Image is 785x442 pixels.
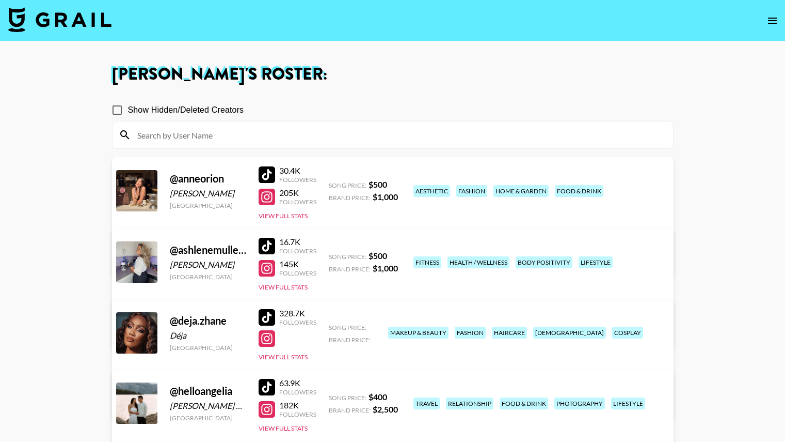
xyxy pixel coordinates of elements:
div: relationship [446,398,493,409]
div: Followers [279,176,316,184]
div: body positivity [516,256,572,268]
div: photography [554,398,605,409]
div: [PERSON_NAME] [170,260,246,270]
strong: $ 400 [369,392,387,402]
div: 205K [279,188,316,198]
span: Song Price: [329,181,366,189]
button: View Full Stats [259,353,308,361]
span: Brand Price: [329,406,371,414]
span: Brand Price: [329,336,371,344]
strong: $ 500 [369,251,387,261]
div: [GEOGRAPHIC_DATA] [170,273,246,281]
div: food & drink [555,185,603,197]
span: Song Price: [329,324,366,331]
span: Song Price: [329,253,366,261]
div: haircare [492,327,527,339]
div: 30.4K [279,165,316,176]
div: fashion [455,327,486,339]
div: 328.7K [279,308,316,318]
div: makeup & beauty [388,327,448,339]
div: Followers [279,318,316,326]
div: lifestyle [611,398,645,409]
div: 63.9K [279,378,316,388]
div: cosplay [612,327,643,339]
strong: $ 2,500 [373,404,398,414]
div: lifestyle [579,256,613,268]
div: @ deja.zhane [170,314,246,327]
div: Déja [170,330,246,341]
div: 182K [279,400,316,410]
div: fashion [456,185,487,197]
div: home & garden [493,185,549,197]
img: Grail Talent [8,7,111,32]
span: Song Price: [329,394,366,402]
div: Followers [279,198,316,206]
span: Brand Price: [329,265,371,273]
div: travel [413,398,440,409]
div: [GEOGRAPHIC_DATA] [170,414,246,422]
div: Followers [279,388,316,396]
div: [PERSON_NAME] & [PERSON_NAME] [170,401,246,411]
h1: [PERSON_NAME] 's Roster: [112,66,674,83]
div: 16.7K [279,237,316,247]
div: [PERSON_NAME] [170,188,246,199]
div: fitness [413,256,441,268]
div: health / wellness [447,256,509,268]
span: Show Hidden/Deleted Creators [128,104,244,116]
button: View Full Stats [259,212,308,220]
div: food & drink [500,398,548,409]
input: Search by User Name [131,127,667,143]
div: aesthetic [413,185,450,197]
div: [DEMOGRAPHIC_DATA] [533,327,606,339]
div: [GEOGRAPHIC_DATA] [170,202,246,209]
div: @ ashlenemullens [170,243,246,256]
strong: $ 500 [369,179,387,189]
div: @ anneorion [170,172,246,185]
strong: $ 1,000 [373,192,398,202]
div: 145K [279,259,316,269]
div: @ helloangelia [170,385,246,398]
div: Followers [279,410,316,418]
span: Brand Price: [329,194,371,202]
button: View Full Stats [259,283,308,291]
div: Followers [279,247,316,255]
button: open drawer [762,10,783,31]
strong: $ 1,000 [373,263,398,273]
button: View Full Stats [259,424,308,432]
div: Followers [279,269,316,277]
div: [GEOGRAPHIC_DATA] [170,344,246,352]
